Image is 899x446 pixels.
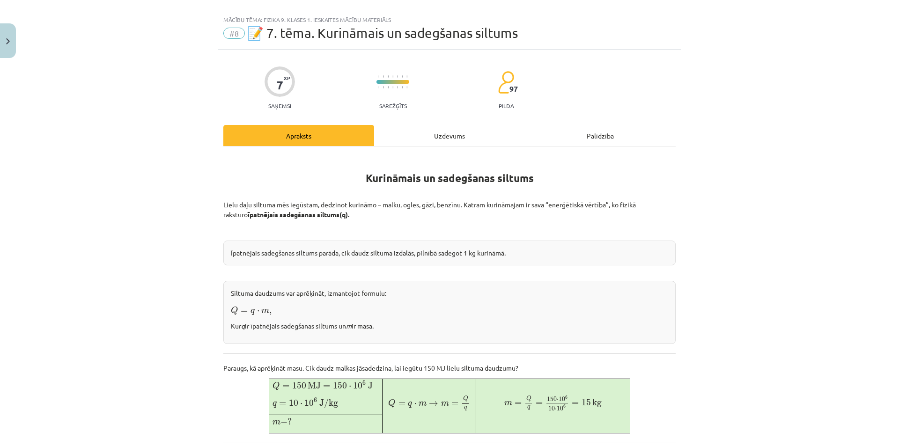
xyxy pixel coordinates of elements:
[547,397,557,402] span: 150
[257,310,259,313] span: ⋅
[388,86,389,88] img: icon-short-line-57e1e144782c952c97e751825c79c345078a6d821885a25fce030b3d8c18986b.svg
[515,402,522,405] span: =
[247,25,518,41] span: 📝 7. tēma. Kurināmais un sadegšanas siltums
[353,382,362,389] span: 10
[366,171,534,185] strong: Kurināmais un sadegšanas siltums
[241,322,245,330] em: q
[499,102,514,109] p: pilda
[280,419,287,425] span: −
[231,288,668,298] p: Siltuma daudzums var aprēķināt, izmantojot formulu:
[402,75,403,78] img: icon-short-line-57e1e144782c952c97e751825c79c345078a6d821885a25fce030b3d8c18986b.svg
[269,310,272,315] span: ,
[289,400,298,406] span: 10
[231,307,238,315] span: Q
[374,125,525,146] div: Uzdevums
[592,399,602,408] span: kg
[248,210,339,219] b: īpatnējais sadegšanas siltums
[279,402,286,406] span: =
[536,402,543,405] span: =
[548,406,555,411] span: 10
[526,395,531,402] span: Q
[397,86,398,88] img: icon-short-line-57e1e144782c952c97e751825c79c345078a6d821885a25fce030b3d8c18986b.svg
[231,321,668,331] p: Kur ir īpatnējais sadegšanas siltums un ir masa.
[378,75,379,78] img: icon-short-line-57e1e144782c952c97e751825c79c345078a6d821885a25fce030b3d8c18986b.svg
[582,399,591,406] span: 15
[559,397,565,402] span: 10
[273,382,280,390] span: Q
[429,401,438,406] span: →
[261,309,269,314] span: m
[339,210,349,219] strong: (q).
[509,85,518,93] span: 97
[563,404,566,408] span: 6
[308,382,321,389] span: MJ
[402,86,403,88] img: icon-short-line-57e1e144782c952c97e751825c79c345078a6d821885a25fce030b3d8c18986b.svg
[504,401,512,406] span: m
[223,200,676,219] p: Lielu daļu siltuma mēs iegūstam, dedzinot kurināmo – malku, ogles, gāzi, benzīnu. Katram kurināma...
[397,75,398,78] img: icon-short-line-57e1e144782c952c97e751825c79c345078a6d821885a25fce030b3d8c18986b.svg
[555,409,557,410] span: ⋅
[557,399,559,401] span: ⋅
[223,241,676,265] div: Īpatnējais sadegšanas siltums parāda, cik daudz siltuma izdalās, pilnībā sadegot 1 kg kurināmā.
[498,71,514,94] img: students-c634bb4e5e11cddfef0936a35e636f08e4e9abd3cc4e673bd6f9a4125e45ecb1.svg
[304,400,314,406] span: 10
[284,75,290,80] span: XP
[323,385,330,388] span: =
[277,79,283,92] div: 7
[300,403,302,406] span: ⋅
[392,75,393,78] img: icon-short-line-57e1e144782c952c97e751825c79c345078a6d821885a25fce030b3d8c18986b.svg
[223,125,374,146] div: Apraksts
[463,396,468,402] span: Q
[388,399,396,408] span: Q
[319,399,324,406] span: J
[333,382,347,389] span: 150
[6,38,10,44] img: icon-close-lesson-0947bae3869378f0d4975bcd49f059093ad1ed9edebbc8119c70593378902aed.svg
[241,309,248,313] span: =
[527,406,530,410] span: q
[251,309,255,315] span: q
[383,75,384,78] img: icon-short-line-57e1e144782c952c97e751825c79c345078a6d821885a25fce030b3d8c18986b.svg
[378,86,379,88] img: icon-short-line-57e1e144782c952c97e751825c79c345078a6d821885a25fce030b3d8c18986b.svg
[419,402,427,406] span: m
[368,382,373,389] span: J
[329,399,338,408] span: kg
[346,322,352,330] em: m
[557,406,563,411] span: 10
[223,28,245,39] span: #8
[525,125,676,146] div: Palīdzība
[223,16,676,23] div: Mācību tēma: Fizika 9. klases 1. ieskaites mācību materiāls
[379,102,407,109] p: Sarežģīts
[392,86,393,88] img: icon-short-line-57e1e144782c952c97e751825c79c345078a6d821885a25fce030b3d8c18986b.svg
[265,102,295,109] p: Saņemsi
[273,402,277,408] span: q
[572,402,579,405] span: =
[388,75,389,78] img: icon-short-line-57e1e144782c952c97e751825c79c345078a6d821885a25fce030b3d8c18986b.svg
[441,402,449,406] span: m
[282,385,289,388] span: =
[324,399,329,409] span: /
[273,420,280,425] span: m
[314,398,317,402] span: 6
[464,406,467,410] span: q
[398,402,405,406] span: =
[451,402,458,406] span: =
[287,418,292,425] span: ?
[408,402,412,408] span: q
[362,380,366,385] span: 6
[292,382,306,389] span: 150
[349,386,351,388] span: ⋅
[223,363,676,373] p: Paraugs, kā aprēķināt masu. Cik daudz malkas jāsadedzina, lai iegūtu 150 MJ lielu siltuma daudzumu?
[383,86,384,88] img: icon-short-line-57e1e144782c952c97e751825c79c345078a6d821885a25fce030b3d8c18986b.svg
[414,403,417,406] span: ⋅
[565,395,567,399] span: 6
